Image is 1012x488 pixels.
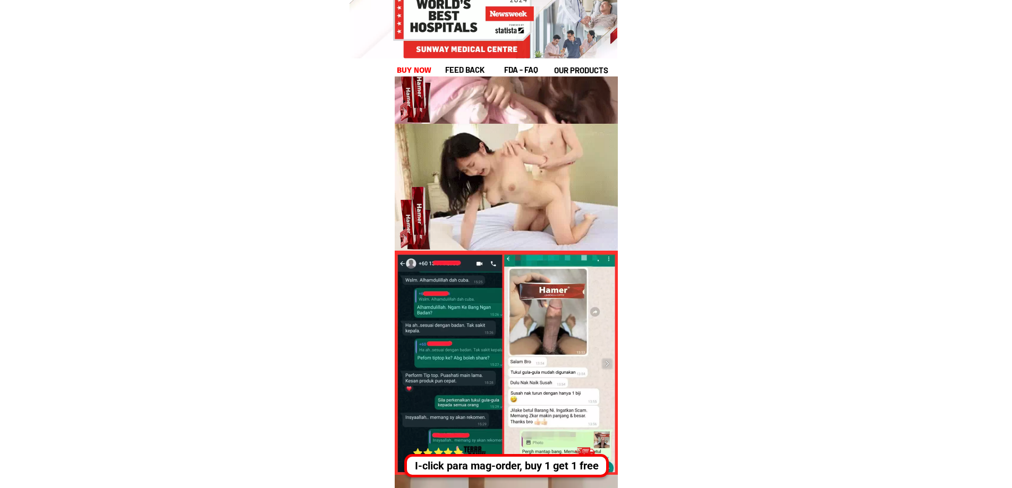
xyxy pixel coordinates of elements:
img: navigation [602,358,613,369]
h1: buy now [395,63,433,78]
h1: feed back [445,64,503,76]
h1: our products [554,64,616,76]
h1: fda - FAQ [504,64,564,76]
div: I-click para mag-order, buy 1 get 1 free [406,458,605,474]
